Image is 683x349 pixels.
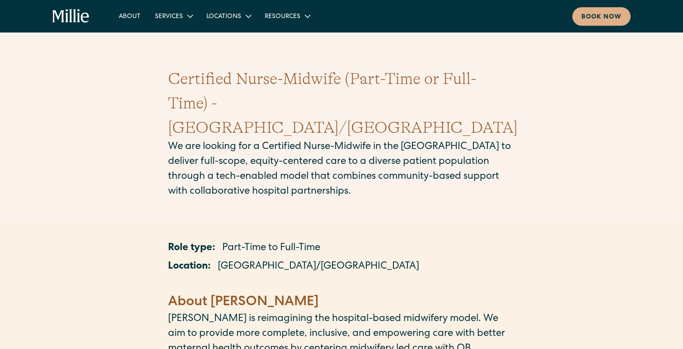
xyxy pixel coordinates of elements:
[206,12,241,22] div: Locations
[572,7,631,26] a: Book now
[168,260,211,275] p: Location:
[168,278,515,293] p: ‍
[168,67,515,140] h1: Certified Nurse-Midwife (Part-Time or Full-Time) - [GEOGRAPHIC_DATA]/[GEOGRAPHIC_DATA]
[52,9,90,23] a: home
[265,12,300,22] div: Resources
[581,13,622,22] div: Book now
[168,140,515,200] p: We are looking for a Certified Nurse-Midwife in the [GEOGRAPHIC_DATA] to deliver full-scope, equi...
[112,9,148,23] a: About
[199,9,257,23] div: Locations
[168,296,318,309] strong: About [PERSON_NAME]
[148,9,199,23] div: Services
[155,12,183,22] div: Services
[218,260,419,275] p: [GEOGRAPHIC_DATA]/[GEOGRAPHIC_DATA]
[222,241,320,256] p: Part-Time to Full-Time
[257,9,317,23] div: Resources
[168,241,215,256] p: Role type:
